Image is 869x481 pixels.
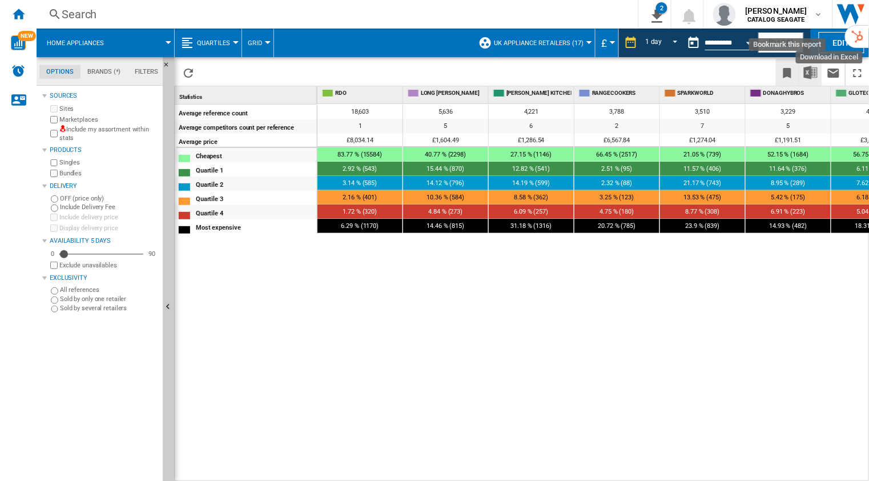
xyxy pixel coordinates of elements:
span: £1,191.51 [775,137,801,144]
span: 4.75 % (180) [600,208,634,215]
div: Sources [50,91,158,101]
div: 1 day [645,38,662,46]
span: 8.77 % (308) [686,208,720,215]
div: Average price [179,135,316,146]
span: 4.84 % (273) [429,208,463,215]
span: 8.95 % (289) [771,179,806,187]
span: 3,229 [781,108,796,115]
span: 3.14 % (585) [343,179,377,187]
input: All references [51,287,58,295]
md-menu: Currency [596,29,619,57]
img: profile.jpg [713,3,736,26]
span: 7 [701,122,705,130]
span: 6.91 % (223) [771,208,806,215]
img: alerts-logo.svg [11,64,25,78]
span: £1,286.54 [518,137,544,144]
input: OFF (price only) [51,195,58,203]
div: UK Appliance Retailers (17) [478,29,589,57]
div: Products [50,146,158,155]
input: Include my assortment within stats [50,127,58,141]
div: Average reference count [179,106,316,118]
span: 14.93 % (482) [770,222,807,230]
input: Include delivery price [50,214,58,221]
span: 52.15 % (1684) [768,151,809,158]
div: Most expensive [196,221,316,233]
span: 27.15 % (1146) [511,151,552,158]
md-slider: Availability [59,248,143,260]
span: 6.09 % (257) [514,208,549,215]
md-select: REPORTS.WIZARD.STEPS.REPORT.STEPS.REPORT_OPTIONS.PERIOD: 1 day [643,34,682,53]
div: Delivery [50,182,158,191]
label: Exclude unavailables [59,261,158,270]
span: £1,274.04 [689,137,715,144]
span: 83.77 % (15584) [338,151,383,158]
span: 14.19 % (599) [513,179,550,187]
input: Display delivery price [50,262,58,269]
button: md-calendar [682,31,705,54]
div: Average competitors count per reference [179,121,316,133]
input: Sold by several retailers [51,306,58,313]
div: LONG [PERSON_NAME] [405,86,488,101]
div: Home appliances [42,29,168,57]
span: 8.58 % (362) [514,194,549,201]
span: 11.64 % (376) [770,165,807,173]
label: Display delivery price [59,224,158,233]
span: Statistics [179,94,202,100]
button: Download in Excel [799,59,822,86]
span: 2.92 % (543) [343,165,377,173]
span: 1 [359,122,362,130]
div: 90 [146,250,158,258]
label: Include my assortment within stats [59,125,158,143]
button: [DATE] [758,32,804,53]
div: Cheapest [196,149,316,161]
div: DONAGHYBROS [748,86,831,101]
div: Quartile 3 [196,192,316,204]
span: DONAGHYBROS [763,89,828,97]
label: OFF (price only) [60,194,158,203]
label: Sites [59,105,158,113]
span: 6 [530,122,533,130]
button: Bookmark this report [776,59,799,86]
span: RDO [335,89,400,97]
span: 21.17 % (743) [684,179,722,187]
span: £6,567.84 [604,137,630,144]
input: Sites [50,105,58,113]
div: Quartile 4 [196,206,316,218]
label: Sold by several retailers [60,304,158,312]
label: Sold by only one retailer [60,295,158,303]
input: Include Delivery Fee [51,205,58,212]
md-tab-item: Filters [128,65,165,79]
div: SPARKWORLD [662,86,745,101]
span: 5 [787,122,790,130]
img: mysite-not-bg-18x18.png [59,125,66,132]
button: Home appliances [47,29,115,57]
div: Exclusivity [50,274,158,283]
button: Edit [819,32,864,53]
div: Statistics Sort None [177,86,317,104]
label: Singles [59,158,158,167]
span: 15.44 % (870) [427,165,465,173]
input: Bundles [50,170,58,177]
span: [PERSON_NAME] KITCHENS & APPL [506,89,572,97]
div: Search [62,6,609,22]
span: 5 [444,122,448,130]
input: Display delivery price [50,225,58,232]
div: RDO [320,86,403,101]
button: Grid [248,29,268,57]
b: CATALOG SEAGATE [748,16,805,23]
span: 5.42 % (175) [771,194,806,201]
div: £ [601,29,613,57]
span: 14.46 % (815) [427,222,465,230]
span: 10.36 % (584) [427,194,465,201]
span: SPARKWORLD [678,89,743,97]
label: Bundles [59,169,158,178]
div: This report is based on a date in the past. [682,29,756,57]
span: NEW [18,31,36,41]
div: Quartiles [180,29,236,57]
span: [PERSON_NAME] [745,5,807,17]
span: 2.51 % (95) [602,165,633,173]
div: 2 [656,2,667,14]
button: Reload [177,59,200,86]
span: 3,510 [695,108,710,115]
button: Maximize [846,59,869,86]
